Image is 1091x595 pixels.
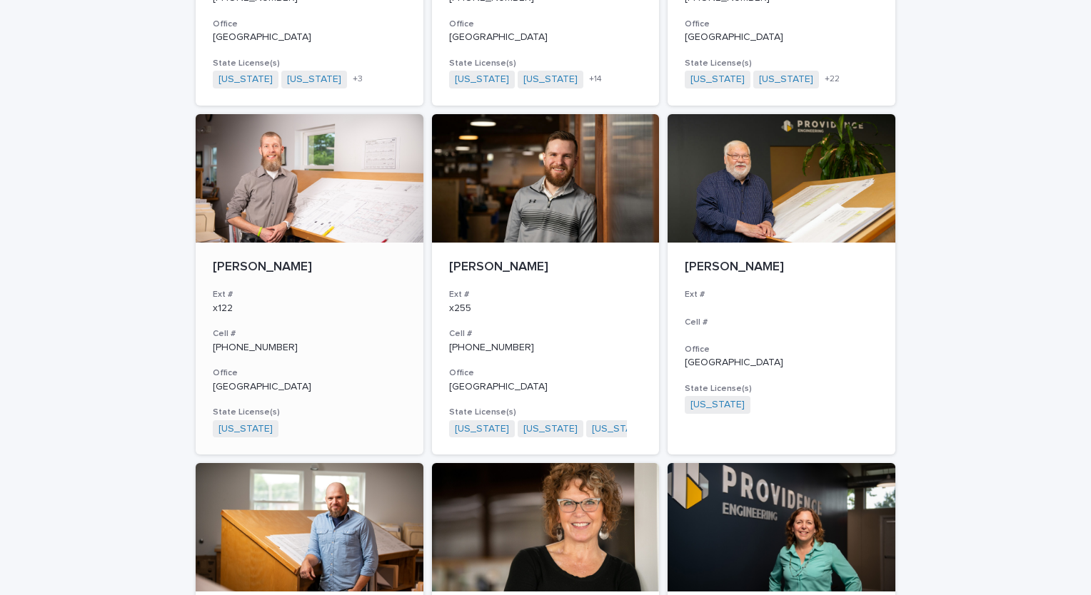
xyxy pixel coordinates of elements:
[449,289,643,300] h3: Ext #
[523,423,578,435] a: [US_STATE]
[759,73,813,86] a: [US_STATE]
[449,381,643,393] p: [GEOGRAPHIC_DATA]
[213,260,406,275] p: [PERSON_NAME]
[287,73,341,86] a: [US_STATE]
[213,367,406,379] h3: Office
[213,289,406,300] h3: Ext #
[685,383,878,395] h3: State License(s)
[685,357,878,369] p: [GEOGRAPHIC_DATA]
[213,19,406,30] h3: Office
[668,114,895,455] a: [PERSON_NAME]Ext #Cell #Office[GEOGRAPHIC_DATA]State License(s)[US_STATE]
[690,73,745,86] a: [US_STATE]
[685,31,878,44] p: [GEOGRAPHIC_DATA]
[685,344,878,355] h3: Office
[213,58,406,69] h3: State License(s)
[685,317,878,328] h3: Cell #
[685,289,878,300] h3: Ext #
[213,342,298,352] a: [PHONE_NUMBER]
[685,58,878,69] h3: State License(s)
[218,73,273,86] a: [US_STATE]
[449,19,643,30] h3: Office
[449,342,534,352] a: [PHONE_NUMBER]
[455,423,509,435] a: [US_STATE]
[523,73,578,86] a: [US_STATE]
[592,423,646,435] a: [US_STATE]
[685,260,878,275] p: [PERSON_NAME]
[455,73,509,86] a: [US_STATE]
[432,114,660,455] a: [PERSON_NAME]Ext #x255Cell #[PHONE_NUMBER]Office[GEOGRAPHIC_DATA]State License(s)[US_STATE] [US_S...
[213,303,233,313] a: x122
[218,423,273,435] a: [US_STATE]
[690,399,745,411] a: [US_STATE]
[449,260,643,275] p: [PERSON_NAME]
[449,367,643,379] h3: Office
[685,19,878,30] h3: Office
[449,328,643,340] h3: Cell #
[589,75,602,83] span: + 14
[213,407,406,418] h3: State License(s)
[449,303,471,313] a: x255
[449,58,643,69] h3: State License(s)
[449,407,643,418] h3: State License(s)
[825,75,840,83] span: + 22
[449,31,643,44] p: [GEOGRAPHIC_DATA]
[213,381,406,393] p: [GEOGRAPHIC_DATA]
[196,114,423,455] a: [PERSON_NAME]Ext #x122Cell #[PHONE_NUMBER]Office[GEOGRAPHIC_DATA]State License(s)[US_STATE]
[353,75,363,83] span: + 3
[213,31,406,44] p: [GEOGRAPHIC_DATA]
[213,328,406,340] h3: Cell #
